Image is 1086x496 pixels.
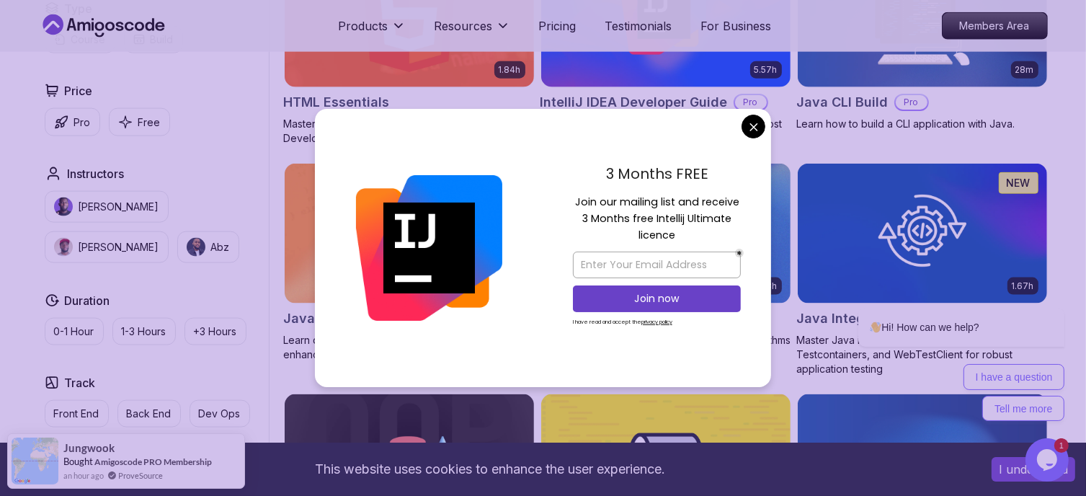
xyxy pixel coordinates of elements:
span: an hour ago [63,469,104,482]
img: Java Integration Testing card [798,164,1047,304]
h2: HTML Essentials [284,92,390,112]
p: Abz [211,240,230,254]
h2: Track [65,374,96,391]
p: Learn how to build a CLI application with Java. [797,117,1048,131]
button: instructor img[PERSON_NAME] [45,191,169,223]
button: Dev Ops [190,400,250,428]
p: 1.84h [499,64,521,76]
p: +3 Hours [194,324,237,339]
p: [PERSON_NAME] [79,200,159,214]
h2: Instructors [68,165,125,182]
button: instructor imgAbz [177,231,239,263]
p: [PERSON_NAME] [79,240,159,254]
button: Front End [45,400,109,428]
span: Bought [63,456,93,467]
button: Free [109,108,170,136]
h2: Java Integration Testing [797,309,955,329]
a: Members Area [942,12,1048,40]
h2: Duration [65,292,110,309]
button: instructor img[PERSON_NAME] [45,231,169,263]
iframe: chat widget [1025,438,1072,482]
a: Amigoscode PRO Membership [94,456,212,467]
button: Resources [435,17,510,46]
h2: Price [65,82,93,99]
p: 0-1 Hour [54,324,94,339]
img: instructor img [187,238,205,257]
a: Testimonials [605,17,672,35]
p: Pro [735,95,767,110]
p: Learn data structures in [GEOGRAPHIC_DATA] to enhance your coding skills! [284,333,535,362]
p: Master Java integration testing with Spring Boot, Testcontainers, and WebTestClient for robust ap... [797,333,1048,376]
p: 1-3 Hours [122,324,166,339]
h2: IntelliJ IDEA Developer Guide [540,92,728,112]
h2: Java Data Structures [284,309,420,329]
a: Java Integration Testing card1.67hNEWJava Integration TestingProMaster Java integration testing w... [797,163,1048,376]
a: ProveSource [118,469,163,482]
button: Accept cookies [992,457,1075,482]
img: Java Data Structures card [285,164,534,304]
iframe: chat widget [812,178,1072,431]
img: provesource social proof notification image [12,438,58,484]
p: Resources [435,17,493,35]
img: instructor img [54,238,73,257]
h2: Java CLI Build [797,92,889,112]
p: NEW [1007,176,1031,190]
div: This website uses cookies to enhance the user experience. [11,453,970,485]
p: Back End [127,407,172,421]
p: Members Area [943,13,1047,39]
p: Master the Fundamentals of HTML for Web Development! [284,117,535,146]
p: Free [138,115,161,130]
button: +3 Hours [184,318,246,345]
button: Products [339,17,406,46]
p: Products [339,17,388,35]
p: Pro [74,115,91,130]
a: Pricing [539,17,577,35]
p: Dev Ops [199,407,241,421]
p: 5.57h [755,64,778,76]
button: Pro [45,108,100,136]
a: Java Data Structures card1.72hJava Data StructuresProLearn data structures in [GEOGRAPHIC_DATA] t... [284,163,535,362]
button: Back End [117,400,181,428]
p: Front End [54,407,99,421]
button: 0-1 Hour [45,318,104,345]
img: instructor img [54,198,73,216]
a: For Business [701,17,772,35]
span: jungwook [63,442,115,454]
p: Pro [896,95,927,110]
p: 28m [1015,64,1034,76]
button: 1-3 Hours [112,318,176,345]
